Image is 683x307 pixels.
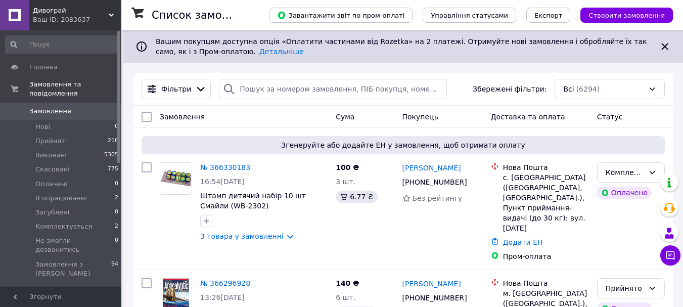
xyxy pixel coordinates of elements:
[336,113,354,121] span: Cума
[402,279,461,289] a: [PERSON_NAME]
[563,84,574,94] span: Всі
[35,236,115,254] span: Не змогли дозвонитись
[35,194,87,203] span: В опрацюванні
[35,122,50,131] span: Нові
[200,293,245,301] span: 13:26[DATE]
[5,35,119,54] input: Пошук
[33,6,109,15] span: Дивограй
[259,48,304,56] a: Детальніше
[400,175,469,189] div: [PHONE_NUMBER]
[152,9,254,21] h1: Список замовлень
[115,222,118,231] span: 2
[269,8,413,23] button: Завантажити звіт по пром-оплаті
[503,162,589,172] div: Нова Пошта
[503,278,589,288] div: Нова Пошта
[29,107,71,116] span: Замовлення
[29,63,58,72] span: Головна
[588,12,665,19] span: Створити замовлення
[200,163,250,171] a: № 366330183
[35,165,70,174] span: Скасовані
[597,113,623,121] span: Статус
[503,172,589,233] div: с. [GEOGRAPHIC_DATA] ([GEOGRAPHIC_DATA], [GEOGRAPHIC_DATA].), Пункт приймання-видачі (до 30 кг): ...
[526,8,571,23] button: Експорт
[606,167,644,178] div: Комплектується
[161,84,191,94] span: Фільтри
[503,238,543,246] a: Додати ЕН
[336,178,355,186] span: 3 шт.
[108,137,118,146] span: 210
[336,191,377,203] div: 6.77 ₴
[156,37,647,56] span: Вашим покупцям доступна опція «Оплатити частинами від Rozetka» на 2 платежі. Отримуйте нові замов...
[597,187,652,199] div: Оплачено
[576,85,600,93] span: (6294)
[473,84,547,94] span: Збережені фільтри:
[219,79,447,99] input: Пошук за номером замовлення, ПІБ покупця, номером телефону, Email, номером накладної
[115,208,118,217] span: 0
[115,180,118,189] span: 0
[336,293,355,301] span: 6 шт.
[660,245,680,266] button: Чат з покупцем
[402,113,438,121] span: Покупець
[115,122,118,131] span: 0
[35,208,69,217] span: Загублені
[200,279,250,287] a: № 366296928
[277,11,404,20] span: Завантажити звіт по пром-оплаті
[402,163,461,173] a: [PERSON_NAME]
[413,194,463,202] span: Без рейтингу
[200,192,306,210] a: Штамп дитячий набір 10 шт Смайли (WB-2302)
[115,194,118,203] span: 2
[160,162,192,195] a: Фото товару
[431,12,508,19] span: Управління статусами
[35,137,67,146] span: Прийняті
[104,151,118,160] span: 5305
[580,8,673,23] button: Створити замовлення
[200,178,245,186] span: 16:54[DATE]
[534,12,563,19] span: Експорт
[336,163,359,171] span: 100 ₴
[423,8,516,23] button: Управління статусами
[35,260,111,278] span: Замовлення з [PERSON_NAME]
[35,222,92,231] span: Комплектується
[606,283,644,294] div: Прийнято
[146,140,661,150] span: Згенеруйте або додайте ЕН у замовлення, щоб отримати оплату
[33,15,121,24] div: Ваш ID: 2083637
[35,180,67,189] span: Оплачені
[491,113,565,121] span: Доставка та оплата
[160,165,192,192] img: Фото товару
[160,113,205,121] span: Замовлення
[115,236,118,254] span: 0
[111,260,118,278] span: 94
[29,80,121,98] span: Замовлення та повідомлення
[570,11,673,19] a: Створити замовлення
[108,165,118,174] span: 775
[35,151,67,160] span: Виконані
[503,251,589,261] div: Пром-оплата
[336,279,359,287] span: 140 ₴
[200,232,284,240] a: 3 товара у замовленні
[400,291,469,305] div: [PHONE_NUMBER]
